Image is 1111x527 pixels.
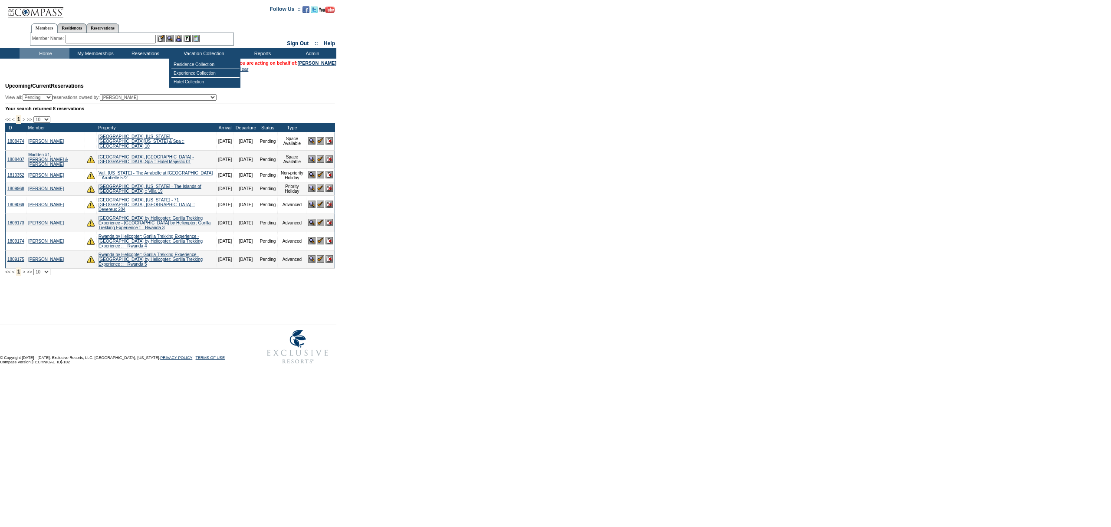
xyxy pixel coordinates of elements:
[308,219,316,226] img: View Reservation
[317,137,324,145] img: Confirm Reservation
[216,214,233,232] td: [DATE]
[99,155,194,164] a: [GEOGRAPHIC_DATA], [GEOGRAPHIC_DATA] - [GEOGRAPHIC_DATA]-Spa :: Hotel Majestic 01
[278,150,306,168] td: Space Available
[234,168,258,182] td: [DATE]
[216,250,233,268] td: [DATE]
[216,150,233,168] td: [DATE]
[171,69,240,78] td: Experience Collection
[5,106,335,111] div: Your search returned 8 reservations
[28,139,64,144] a: [PERSON_NAME]
[169,48,237,59] td: Vacation Collection
[87,171,95,179] img: There are insufficient days and/or tokens to cover this reservation
[317,255,324,263] img: Confirm Reservation
[258,132,278,150] td: Pending
[325,155,333,163] img: Cancel Reservation
[278,250,306,268] td: Advanced
[286,48,336,59] td: Admin
[16,115,22,124] span: 1
[258,150,278,168] td: Pending
[234,132,258,150] td: [DATE]
[216,195,233,214] td: [DATE]
[171,78,240,86] td: Hotel Collection
[315,40,318,46] span: ::
[258,250,278,268] td: Pending
[7,139,24,144] a: 1808474
[28,221,64,225] a: [PERSON_NAME]
[99,198,195,212] a: [GEOGRAPHIC_DATA], [US_STATE] - 71 [GEOGRAPHIC_DATA], [GEOGRAPHIC_DATA] :: Devereux 204
[98,125,115,130] a: Property
[158,35,165,42] img: b_edit.gif
[270,5,301,16] td: Follow Us ::
[20,48,69,59] td: Home
[302,9,309,14] a: Become our fan on Facebook
[5,117,10,122] span: <<
[237,60,336,66] span: You are acting on behalf of:
[28,173,64,178] a: [PERSON_NAME]
[7,257,24,262] a: 1809175
[28,186,64,191] a: [PERSON_NAME]
[325,219,333,226] img: Cancel Reservation
[5,83,51,89] span: Upcoming/Current
[99,234,203,248] a: Rwanda by Helicopter: Gorilla Trekking Experience - [GEOGRAPHIC_DATA] by Helicopter: Gorilla Trek...
[317,184,324,192] img: Confirm Reservation
[31,23,58,33] a: Members
[317,155,324,163] img: Confirm Reservation
[317,201,324,208] img: Confirm Reservation
[218,125,231,130] a: Arrival
[258,232,278,250] td: Pending
[5,83,84,89] span: Reservations
[5,269,10,274] span: <<
[308,255,316,263] img: View Reservation
[99,171,213,180] a: Vail, [US_STATE] - The Arrabelle at [GEOGRAPHIC_DATA] :: Arrabelle 572
[317,237,324,244] img: Confirm Reservation
[308,201,316,208] img: View Reservation
[278,232,306,250] td: Advanced
[28,257,64,262] a: [PERSON_NAME]
[317,219,324,226] img: Confirm Reservation
[99,252,203,267] a: Rwanda by Helicopter: Gorilla Trekking Experience - [GEOGRAPHIC_DATA] by Helicopter: Gorilla Trek...
[171,60,240,69] td: Residence Collection
[7,221,24,225] a: 1809173
[16,267,22,276] span: 1
[5,94,220,101] div: View all: reservations owned by:
[216,182,233,195] td: [DATE]
[160,356,192,360] a: PRIVACY POLICY
[26,269,32,274] span: >>
[28,152,68,167] a: Madden #1, [PERSON_NAME] & [PERSON_NAME]
[7,202,24,207] a: 1809069
[28,202,64,207] a: [PERSON_NAME]
[298,60,336,66] a: [PERSON_NAME]
[28,125,45,130] a: Member
[87,185,95,193] img: There are insufficient days and/or tokens to cover this reservation
[319,7,335,13] img: Subscribe to our YouTube Channel
[278,214,306,232] td: Advanced
[87,201,95,208] img: There are insufficient days and/or tokens to cover this reservation
[317,171,324,178] img: Confirm Reservation
[278,132,306,150] td: Space Available
[311,9,318,14] a: Follow us on Twitter
[325,137,333,145] img: Cancel Reservation
[7,186,24,191] a: 1809968
[26,117,32,122] span: >>
[261,125,274,130] a: Status
[308,237,316,244] img: View Reservation
[325,201,333,208] img: Cancel Reservation
[196,356,225,360] a: TERMS OF USE
[216,232,233,250] td: [DATE]
[308,184,316,192] img: View Reservation
[234,182,258,195] td: [DATE]
[87,255,95,263] img: There are insufficient days and/or tokens to cover this reservation
[86,23,119,33] a: Reservations
[325,184,333,192] img: Cancel Reservation
[325,255,333,263] img: Cancel Reservation
[237,66,248,72] a: Clear
[99,216,211,230] a: [GEOGRAPHIC_DATA] by Helicopter: Gorilla Trekking Experience - [GEOGRAPHIC_DATA] by Helicopter: G...
[325,237,333,244] img: Cancel Reservation
[325,171,333,178] img: Cancel Reservation
[87,155,95,163] img: There are insufficient days and/or tokens to cover this reservation
[119,48,169,59] td: Reservations
[23,117,25,122] span: >
[99,134,184,148] a: [GEOGRAPHIC_DATA], [US_STATE] - [GEOGRAPHIC_DATA][US_STATE] & Spa :: [GEOGRAPHIC_DATA] 10
[69,48,119,59] td: My Memberships
[278,195,306,214] td: Advanced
